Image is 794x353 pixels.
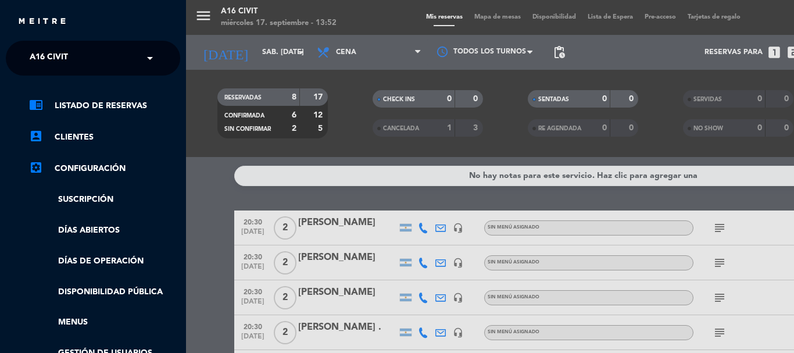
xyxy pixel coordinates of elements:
[29,316,180,329] a: Menus
[29,286,180,299] a: Disponibilidad pública
[29,193,180,206] a: Suscripción
[29,98,43,112] i: chrome_reader_mode
[29,129,43,143] i: account_box
[17,17,67,26] img: MEITRE
[29,162,180,176] a: Configuración
[29,161,43,174] i: settings_applications
[29,130,180,144] a: account_boxClientes
[30,46,68,70] span: A16 Civit
[29,255,180,268] a: Días de Operación
[29,224,180,237] a: Días abiertos
[29,99,180,113] a: chrome_reader_modeListado de Reservas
